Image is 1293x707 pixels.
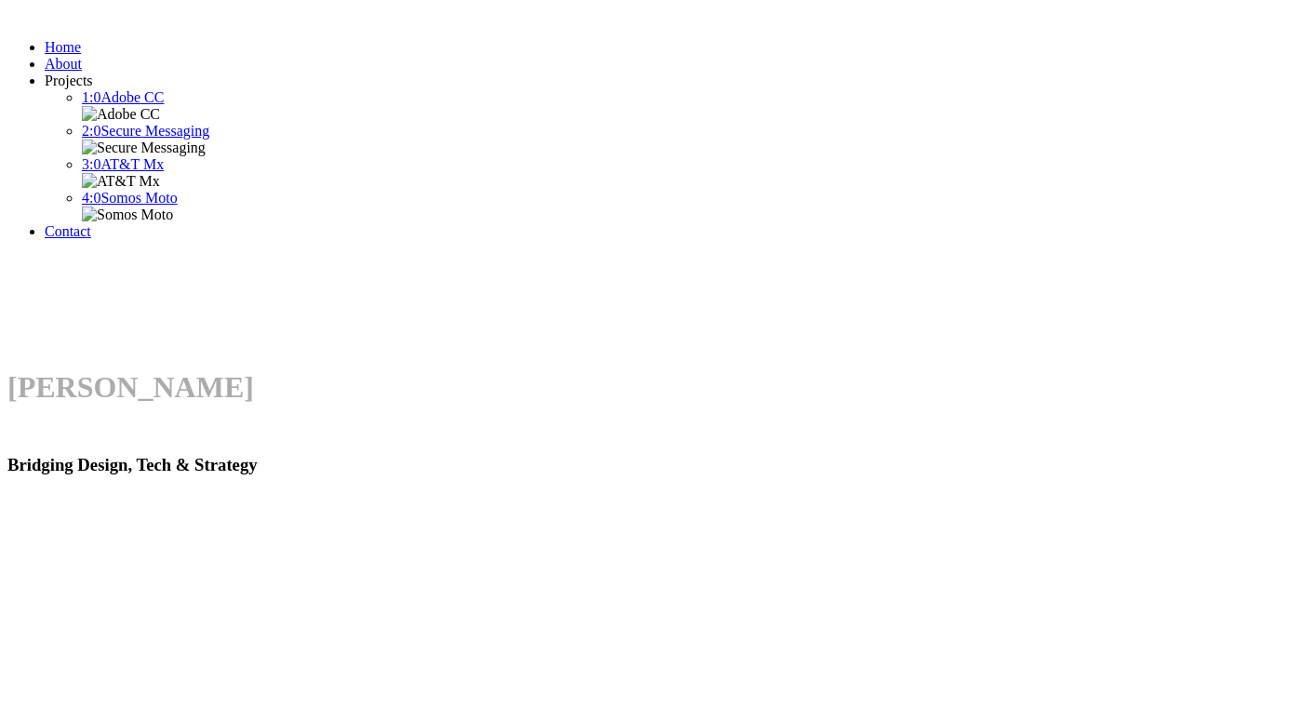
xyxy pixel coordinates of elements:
h1: [PERSON_NAME] [7,370,1286,405]
img: Somos Moto [82,207,173,223]
img: AT&T Mx [82,173,160,190]
h3: Bridging Design, Tech & Strategy [7,455,1286,475]
span: 4:0 [82,190,100,206]
span: 3:0 [82,156,100,172]
span: Projects [45,73,93,88]
span: 2:0 [82,123,100,139]
a: Home [45,39,81,55]
img: Secure Messaging [82,140,206,156]
a: 4:0Somos Moto [82,190,178,206]
span: 1:0 [82,89,100,105]
a: About [45,56,82,72]
a: Contact [45,223,91,239]
a: 2:0Secure Messaging [82,123,209,139]
img: Adobe CC [82,106,160,123]
a: 3:0AT&T Mx [82,156,164,172]
a: 1:0Adobe CC [82,89,164,105]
